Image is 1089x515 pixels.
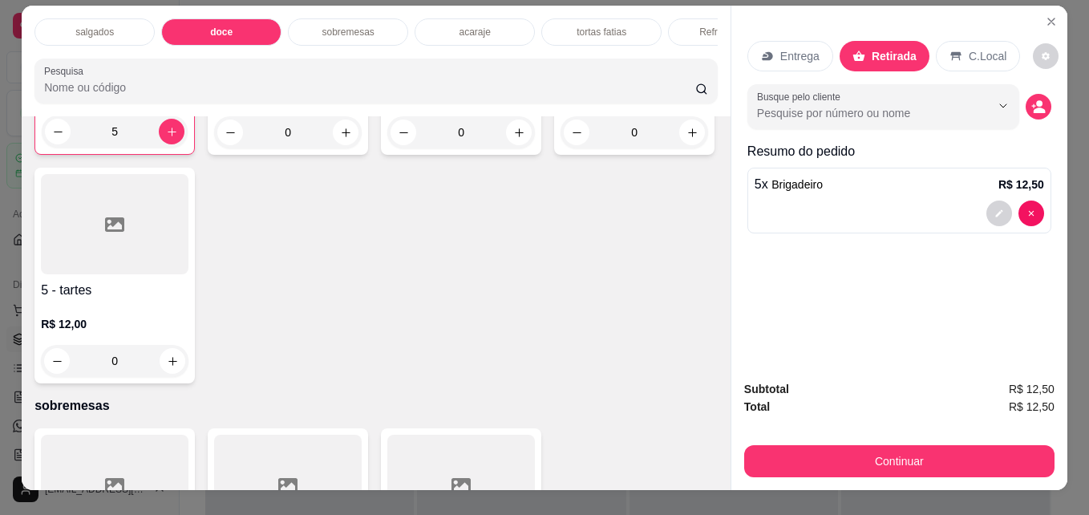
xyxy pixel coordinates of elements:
[44,64,89,78] label: Pesquisa
[771,178,823,191] span: Brigadeiro
[44,348,70,374] button: decrease-product-quantity
[41,281,188,300] h4: 5 - tartes
[872,48,917,64] p: Retirada
[333,120,358,145] button: increase-product-quantity
[986,201,1012,226] button: decrease-product-quantity
[1026,94,1051,120] button: decrease-product-quantity
[757,90,846,103] label: Busque pelo cliente
[564,120,589,145] button: decrease-product-quantity
[391,120,416,145] button: decrease-product-quantity
[1009,380,1055,398] span: R$ 12,50
[1009,398,1055,416] span: R$ 12,50
[755,175,823,194] p: 5 x
[744,383,789,395] strong: Subtotal
[990,93,1016,119] button: Show suggestions
[998,176,1044,193] p: R$ 12,50
[1018,201,1044,226] button: decrease-product-quantity
[780,48,820,64] p: Entrega
[679,120,705,145] button: increase-product-quantity
[744,445,1055,477] button: Continuar
[747,142,1051,161] p: Resumo do pedido
[75,26,114,39] p: salgados
[322,26,374,39] p: sobremesas
[159,119,184,144] button: increase-product-quantity
[210,26,233,39] p: doce
[459,26,490,39] p: acaraje
[1033,43,1059,69] button: decrease-product-quantity
[44,79,695,95] input: Pesquisa
[41,316,188,332] p: R$ 12,00
[1038,9,1064,34] button: Close
[506,120,532,145] button: increase-product-quantity
[699,26,757,39] p: Refrigerantes
[34,396,718,416] p: sobremesas
[160,348,185,374] button: increase-product-quantity
[757,105,965,121] input: Busque pelo cliente
[45,119,71,144] button: decrease-product-quantity
[577,26,626,39] p: tortas fatias
[969,48,1006,64] p: C.Local
[217,120,243,145] button: decrease-product-quantity
[744,400,770,413] strong: Total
